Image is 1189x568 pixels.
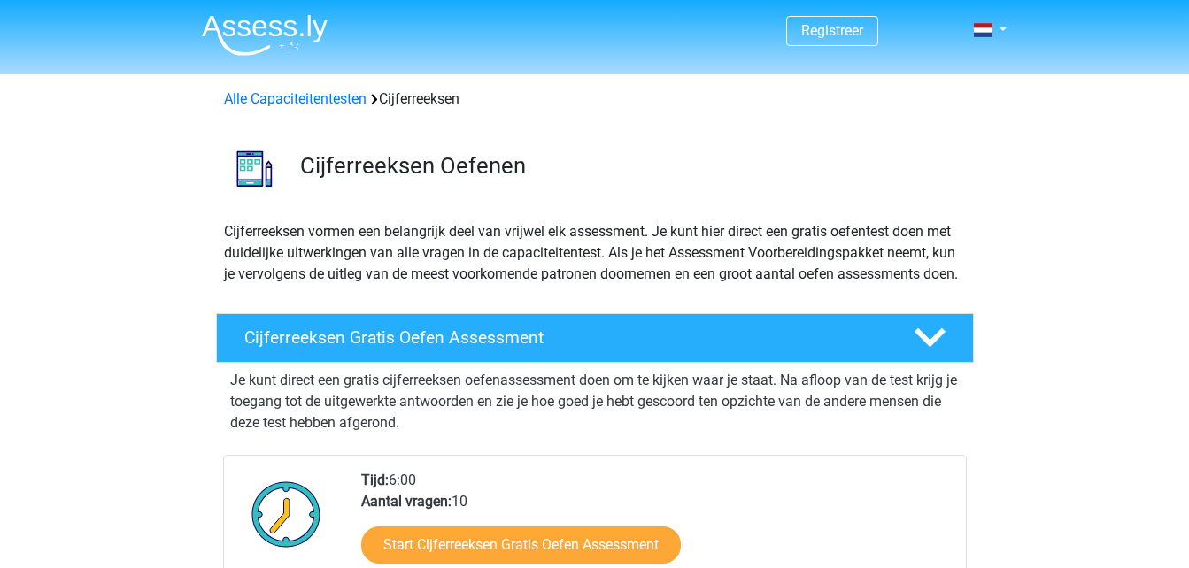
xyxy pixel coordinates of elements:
[224,221,966,285] p: Cijferreeksen vormen een belangrijk deel van vrijwel elk assessment. Je kunt hier direct een grat...
[230,370,960,434] p: Je kunt direct een gratis cijferreeksen oefenassessment doen om te kijken waar je staat. Na afloo...
[242,470,331,558] img: Klok
[202,14,328,56] img: Assessly
[217,131,292,206] img: cijferreeksen
[224,90,367,107] a: Alle Capaciteitentesten
[801,22,863,39] a: Registreer
[217,88,973,110] div: Cijferreeksen
[244,327,885,348] h4: Cijferreeksen Gratis Oefen Assessment
[361,526,681,564] a: Start Cijferreeksen Gratis Oefen Assessment
[361,472,389,488] b: Tijd:
[300,152,960,180] h3: Cijferreeksen Oefenen
[209,313,981,363] a: Cijferreeksen Gratis Oefen Assessment
[361,493,452,510] b: Aantal vragen:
